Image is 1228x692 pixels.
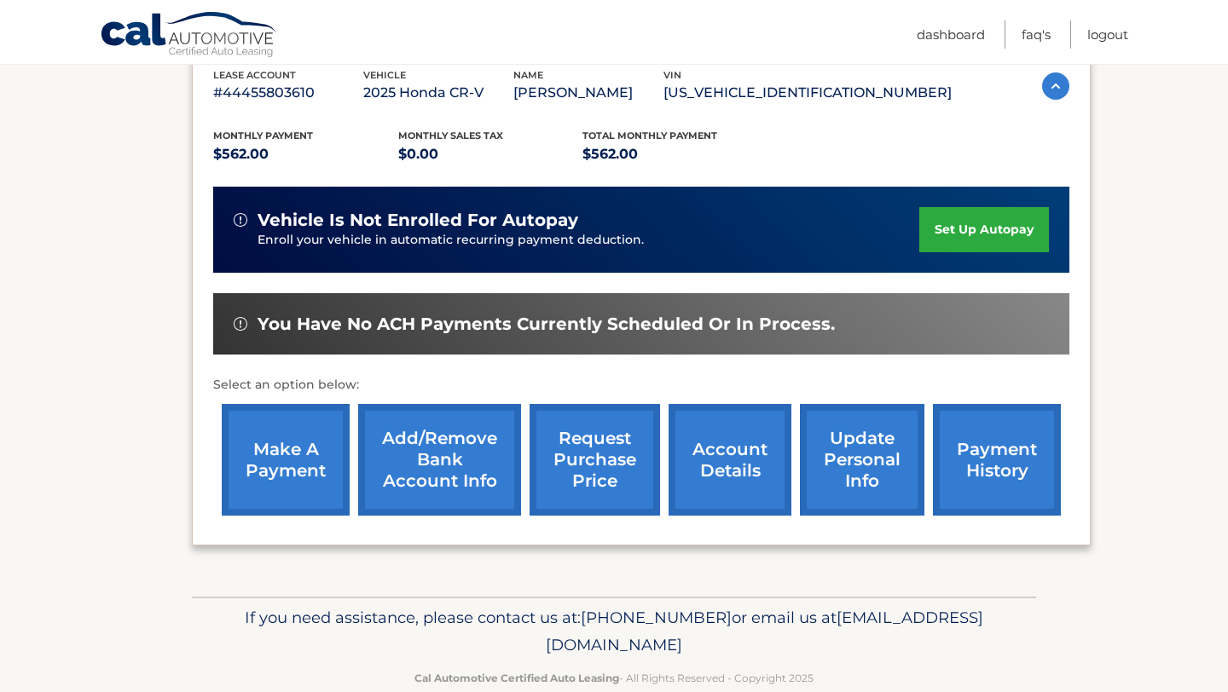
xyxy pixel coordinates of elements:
[234,317,247,331] img: alert-white.svg
[513,81,663,105] p: [PERSON_NAME]
[258,314,835,335] span: You have no ACH payments currently scheduled or in process.
[800,404,924,516] a: update personal info
[663,81,952,105] p: [US_VEHICLE_IDENTIFICATION_NUMBER]
[546,608,983,655] span: [EMAIL_ADDRESS][DOMAIN_NAME]
[213,69,296,81] span: lease account
[363,81,513,105] p: 2025 Honda CR-V
[213,375,1069,395] p: Select an option below:
[258,231,919,250] p: Enroll your vehicle in automatic recurring payment deduction.
[581,608,732,627] span: [PHONE_NUMBER]
[530,404,660,516] a: request purchase price
[213,81,363,105] p: #44455803610
[398,130,503,141] span: Monthly sales Tax
[363,69,406,81] span: vehicle
[917,20,985,49] a: Dashboard
[213,142,398,166] p: $562.00
[513,69,543,81] span: name
[203,604,1025,659] p: If you need assistance, please contact us at: or email us at
[669,404,791,516] a: account details
[100,11,279,61] a: Cal Automotive
[1022,20,1051,49] a: FAQ's
[398,142,583,166] p: $0.00
[919,207,1049,252] a: set up autopay
[358,404,521,516] a: Add/Remove bank account info
[933,404,1061,516] a: payment history
[213,130,313,141] span: Monthly Payment
[582,142,767,166] p: $562.00
[414,672,619,684] strong: Cal Automotive Certified Auto Leasing
[1042,72,1069,100] img: accordion-active.svg
[582,130,717,141] span: Total Monthly Payment
[258,210,578,231] span: vehicle is not enrolled for autopay
[663,69,681,81] span: vin
[203,669,1025,687] p: - All Rights Reserved - Copyright 2025
[1087,20,1128,49] a: Logout
[234,213,247,227] img: alert-white.svg
[222,404,350,516] a: make a payment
